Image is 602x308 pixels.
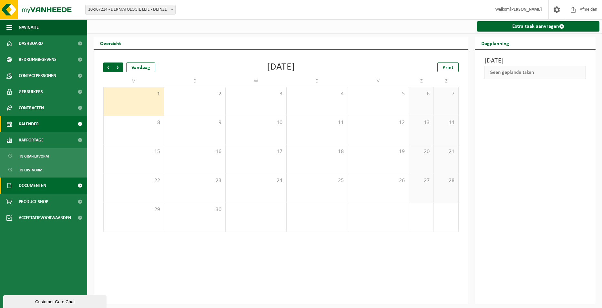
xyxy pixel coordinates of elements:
[229,148,283,155] span: 17
[3,294,108,308] iframe: chat widget
[168,119,222,126] span: 9
[107,148,161,155] span: 15
[485,66,586,79] div: Geen geplande taken
[2,150,86,162] a: In grafiekvorm
[86,5,175,14] span: 10-967214 - DERMATOLOGIE LEIE - DEINZE
[19,116,39,132] span: Kalender
[19,52,56,68] span: Bedrijfsgegevens
[19,210,71,226] span: Acceptatievoorwaarden
[229,177,283,184] span: 24
[290,91,344,98] span: 4
[287,75,348,87] td: D
[168,177,222,184] span: 23
[107,119,161,126] span: 8
[477,21,599,32] a: Extra taak aanvragen
[103,63,113,72] span: Vorige
[510,7,542,12] strong: [PERSON_NAME]
[351,119,405,126] span: 12
[437,63,459,72] a: Print
[107,206,161,213] span: 29
[19,132,44,148] span: Rapportage
[348,75,409,87] td: V
[2,164,86,176] a: In lijstvorm
[20,150,49,162] span: In grafiekvorm
[85,5,176,14] span: 10-967214 - DERMATOLOGIE LEIE - DEINZE
[94,37,128,49] h2: Overzicht
[19,19,39,35] span: Navigatie
[412,119,430,126] span: 13
[20,164,42,176] span: In lijstvorm
[226,75,287,87] td: W
[19,100,44,116] span: Contracten
[126,63,155,72] div: Vandaag
[19,35,43,52] span: Dashboard
[107,177,161,184] span: 22
[19,194,48,210] span: Product Shop
[437,91,455,98] span: 7
[107,91,161,98] span: 1
[19,178,46,194] span: Documenten
[229,91,283,98] span: 3
[443,65,454,70] span: Print
[164,75,225,87] td: D
[19,68,56,84] span: Contactpersonen
[485,56,586,66] h3: [DATE]
[437,177,455,184] span: 28
[168,148,222,155] span: 16
[412,148,430,155] span: 20
[351,148,405,155] span: 19
[351,91,405,98] span: 5
[290,148,344,155] span: 18
[168,206,222,213] span: 30
[19,84,43,100] span: Gebruikers
[434,75,459,87] td: Z
[351,177,405,184] span: 26
[290,119,344,126] span: 11
[437,119,455,126] span: 14
[475,37,515,49] h2: Dagplanning
[168,91,222,98] span: 2
[437,148,455,155] span: 21
[103,75,164,87] td: M
[267,63,295,72] div: [DATE]
[412,91,430,98] span: 6
[409,75,434,87] td: Z
[412,177,430,184] span: 27
[113,63,123,72] span: Volgende
[229,119,283,126] span: 10
[290,177,344,184] span: 25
